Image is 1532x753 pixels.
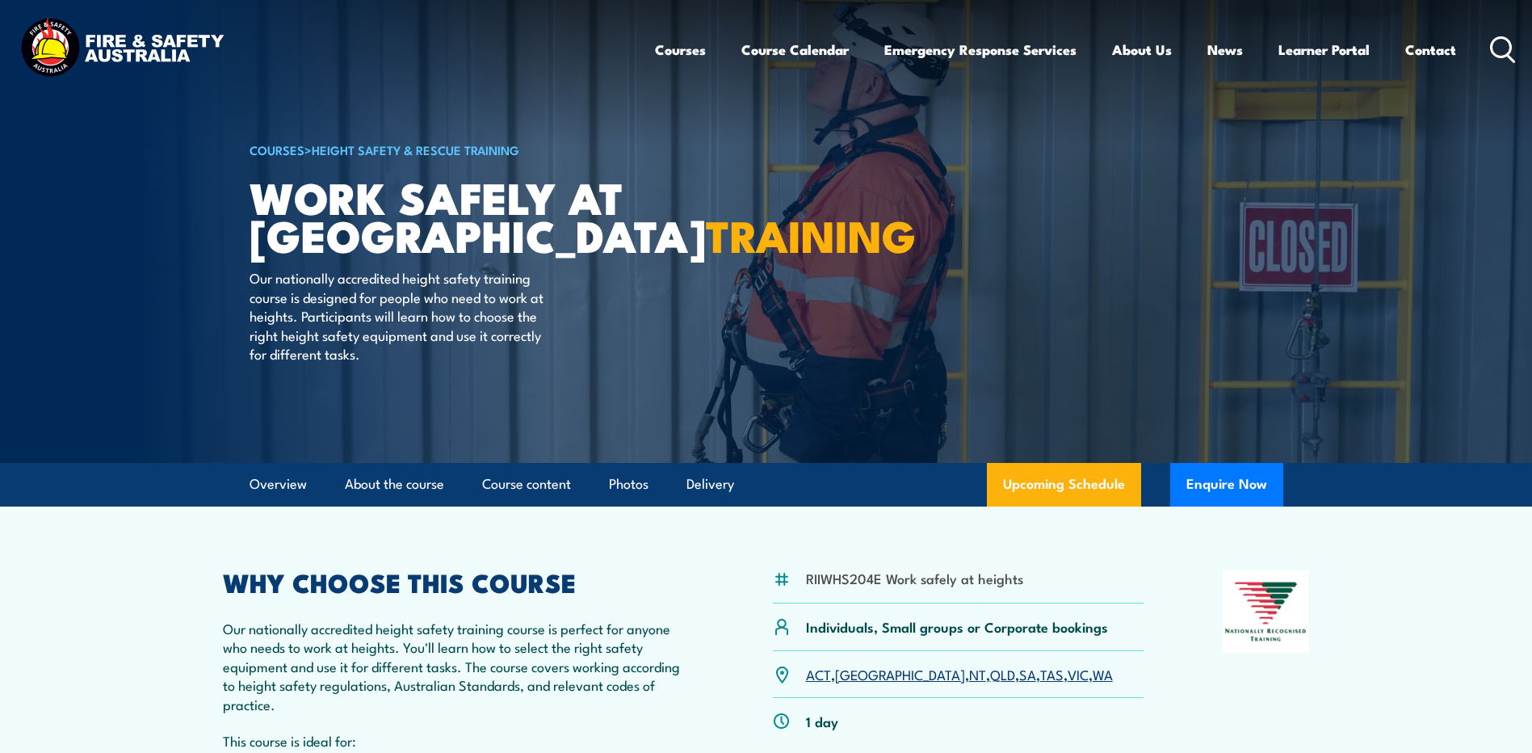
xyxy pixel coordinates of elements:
[223,619,695,713] p: Our nationally accredited height safety training course is perfect for anyone who needs to work a...
[990,664,1015,684] a: QLD
[250,463,307,506] a: Overview
[1112,28,1172,71] a: About Us
[1405,28,1456,71] a: Contact
[969,664,986,684] a: NT
[250,268,544,363] p: Our nationally accredited height safety training course is designed for people who need to work a...
[1019,664,1036,684] a: SA
[806,569,1023,587] li: RIIWHS204E Work safely at heights
[250,178,648,253] h1: Work Safely at [GEOGRAPHIC_DATA]
[1170,463,1283,507] button: Enquire Now
[1278,28,1370,71] a: Learner Portal
[345,463,444,506] a: About the course
[1093,664,1113,684] a: WA
[223,570,695,593] h2: WHY CHOOSE THIS COURSE
[741,28,849,71] a: Course Calendar
[806,712,838,730] p: 1 day
[806,617,1108,636] p: Individuals, Small groups or Corporate bookings
[1207,28,1243,71] a: News
[1223,570,1310,653] img: Nationally Recognised Training logo.
[1040,664,1064,684] a: TAS
[706,200,916,267] strong: TRAINING
[806,664,831,684] a: ACT
[312,141,519,158] a: Height Safety & Rescue Training
[482,463,571,506] a: Course content
[806,665,1113,684] p: , , , , , , ,
[250,140,648,159] h6: >
[987,463,1141,507] a: Upcoming Schedule
[223,731,695,750] p: This course is ideal for:
[835,664,965,684] a: [GEOGRAPHIC_DATA]
[609,463,648,506] a: Photos
[655,28,706,71] a: Courses
[1068,664,1089,684] a: VIC
[686,463,734,506] a: Delivery
[250,141,304,158] a: COURSES
[884,28,1077,71] a: Emergency Response Services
